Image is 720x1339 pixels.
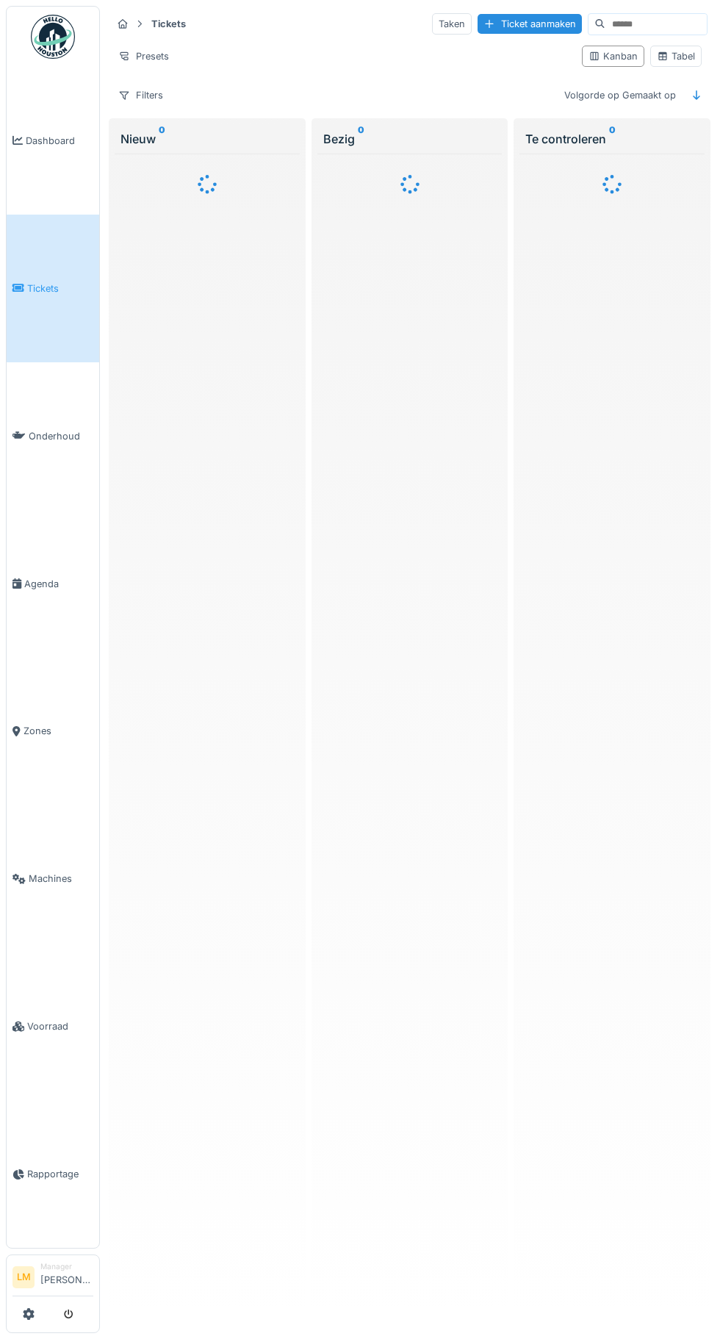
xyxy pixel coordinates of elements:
span: Agenda [24,577,93,591]
sup: 0 [358,130,364,148]
a: Onderhoud [7,362,99,510]
div: Kanban [588,49,638,63]
div: Nieuw [120,130,294,148]
span: Rapportage [27,1167,93,1181]
a: Voorraad [7,952,99,1100]
div: Filters [112,85,170,106]
span: Machines [29,872,93,886]
li: LM [12,1266,35,1288]
span: Onderhoud [29,429,93,443]
a: Dashboard [7,67,99,215]
a: Tickets [7,215,99,362]
div: Manager [40,1261,93,1272]
span: Dashboard [26,134,93,148]
div: Tabel [657,49,695,63]
a: Agenda [7,510,99,658]
sup: 0 [609,130,616,148]
div: Taken [432,13,472,35]
sup: 0 [159,130,165,148]
a: Machines [7,805,99,953]
span: Zones [24,724,93,738]
a: Rapportage [7,1100,99,1248]
img: Badge_color-CXgf-gQk.svg [31,15,75,59]
div: Presets [112,46,176,67]
a: LM Manager[PERSON_NAME] [12,1261,93,1296]
div: Ticket aanmaken [478,14,582,34]
a: Zones [7,658,99,805]
div: Volgorde op Gemaakt op [558,85,683,106]
strong: Tickets [145,17,192,31]
span: Tickets [27,281,93,295]
div: Bezig [323,130,497,148]
div: Te controleren [525,130,699,148]
span: Voorraad [27,1019,93,1033]
li: [PERSON_NAME] [40,1261,93,1293]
